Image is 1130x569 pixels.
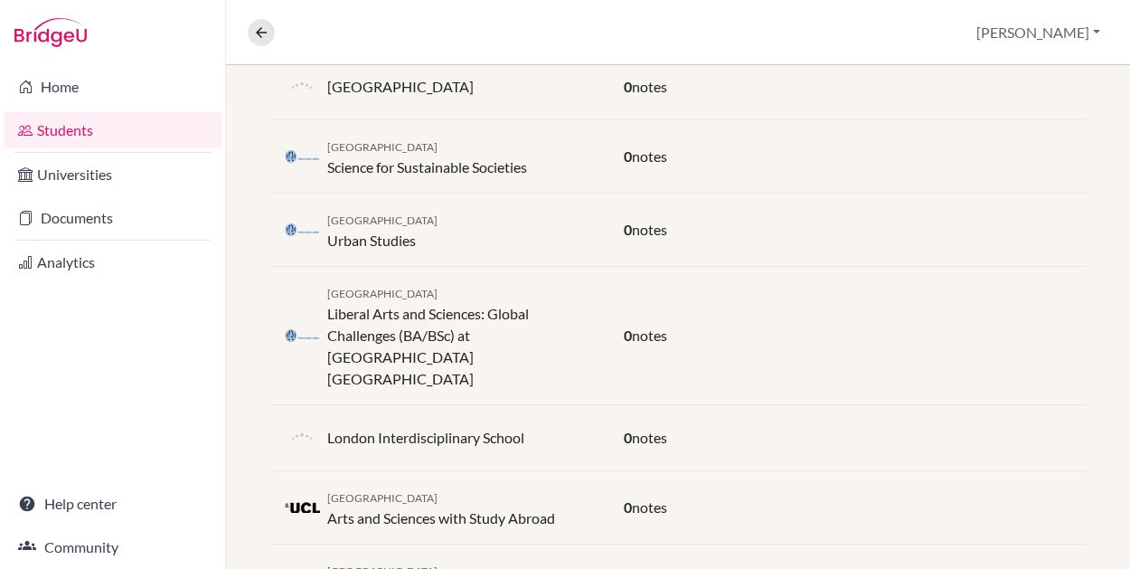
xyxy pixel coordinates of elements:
[632,78,667,95] span: notes
[327,140,438,154] span: [GEOGRAPHIC_DATA]
[284,502,320,512] img: gb_u80_k_0s28jx.png
[4,69,221,105] a: Home
[632,147,667,165] span: notes
[632,221,667,238] span: notes
[327,135,527,178] div: Science for Sustainable Societies
[284,150,320,164] img: nl_lei_oonydk7g.png
[4,112,221,148] a: Students
[327,76,474,98] p: [GEOGRAPHIC_DATA]
[624,498,632,516] span: 0
[284,420,320,456] img: default-university-logo-42dd438d0b49c2174d4c41c49dcd67eec2da6d16b3a2f6d5de70cc347232e317.png
[327,208,438,251] div: Urban Studies
[632,327,667,344] span: notes
[4,156,221,193] a: Universities
[284,223,320,237] img: nl_lei_oonydk7g.png
[4,529,221,565] a: Community
[968,15,1108,50] button: [PERSON_NAME]
[4,244,221,280] a: Analytics
[624,221,632,238] span: 0
[4,200,221,236] a: Documents
[327,427,524,449] p: London Interdisciplinary School
[327,287,438,300] span: [GEOGRAPHIC_DATA]
[624,78,632,95] span: 0
[284,69,320,105] img: default-university-logo-42dd438d0b49c2174d4c41c49dcd67eec2da6d16b3a2f6d5de70cc347232e317.png
[624,429,632,446] span: 0
[624,147,632,165] span: 0
[632,429,667,446] span: notes
[632,498,667,516] span: notes
[624,327,632,344] span: 0
[284,329,320,343] img: nl_lei_oonydk7g.png
[14,18,87,47] img: Bridge-U
[327,281,597,390] div: Liberal Arts and Sciences: Global Challenges (BA/BSc) at [GEOGRAPHIC_DATA] [GEOGRAPHIC_DATA]
[4,486,221,522] a: Help center
[327,486,555,529] div: Arts and Sciences with Study Abroad
[327,491,438,505] span: [GEOGRAPHIC_DATA]
[327,213,438,227] span: [GEOGRAPHIC_DATA]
